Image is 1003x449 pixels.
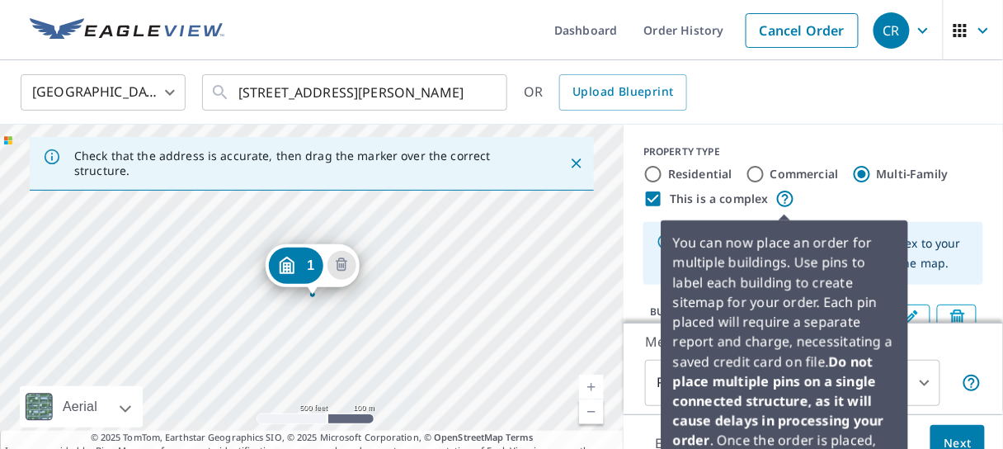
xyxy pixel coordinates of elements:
input: Search by address or latitude-longitude [238,69,473,116]
p: Measurement Instructions [645,332,982,352]
a: Upload Blueprint [559,74,686,111]
label: Residential [668,166,732,182]
div: Dropped pin, building 1, MultiFamily property, 168 Dezenzo Ln West Orange, NJ 07052 [265,244,359,295]
p: BUILDING ID [650,305,713,319]
span: Your report will include only the primary structure on the property. For example, a detached gara... [962,373,982,393]
span: Upload Blueprint [572,82,673,102]
div: [GEOGRAPHIC_DATA] [21,69,186,116]
a: OpenStreetMap [434,431,503,443]
div: Aerial [20,386,143,428]
span: 1 [307,259,314,272]
div: CR [874,12,910,49]
a: Current Level 16, Zoom Out [579,399,604,424]
a: Terms [506,431,534,443]
button: Delete building 1 [327,251,356,280]
img: EV Logo [30,18,224,43]
a: Current Level 16, Zoom In [579,375,604,399]
button: Delete building 1 [937,305,977,331]
a: Cancel Order [746,13,859,48]
span: © 2025 TomTom, Earthstar Geographics SIO, © 2025 Microsoft Corporation, © [91,431,534,445]
div: OR [524,74,687,111]
label: This is a complex [670,191,769,207]
label: Multi-Family [877,166,949,182]
div: Primary Structure Only [645,360,940,406]
button: Edit building 1 [891,305,930,331]
button: Close [566,153,587,174]
label: Commercial [770,166,839,182]
div: Aerial [58,386,102,428]
p: Check that the address is accurate, then drag the marker over the correct structure. [74,149,539,178]
div: PROPERTY TYPE [643,144,983,159]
